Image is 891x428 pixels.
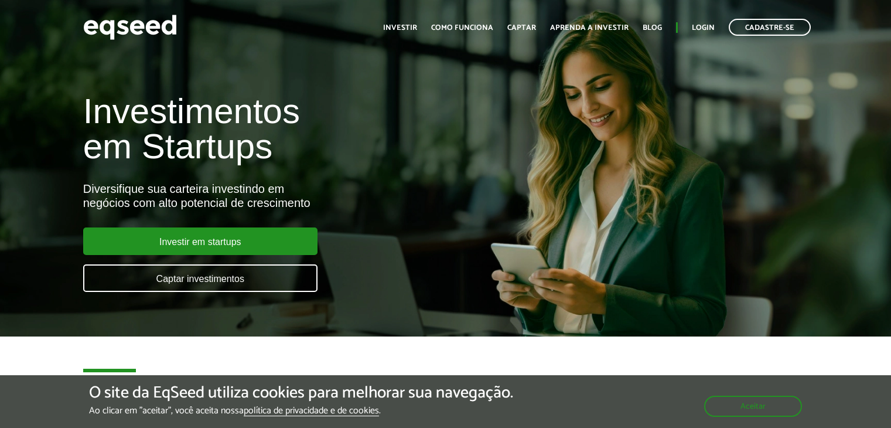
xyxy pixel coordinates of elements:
a: Investir [383,24,417,32]
p: Ao clicar em "aceitar", você aceita nossa . [89,405,513,416]
a: Login [692,24,715,32]
div: Diversifique sua carteira investindo em negócios com alto potencial de crescimento [83,182,511,210]
a: Como funciona [431,24,493,32]
button: Aceitar [704,396,802,417]
a: Captar [507,24,536,32]
a: Aprenda a investir [550,24,629,32]
a: Captar investimentos [83,264,318,292]
a: Investir em startups [83,227,318,255]
a: política de privacidade e de cookies [244,406,379,416]
h5: O site da EqSeed utiliza cookies para melhorar sua navegação. [89,384,513,402]
img: EqSeed [83,12,177,43]
h1: Investimentos em Startups [83,94,511,164]
a: Cadastre-se [729,19,811,36]
a: Blog [643,24,662,32]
